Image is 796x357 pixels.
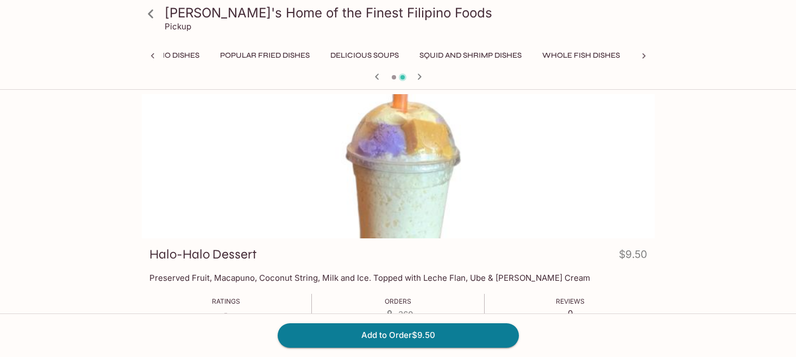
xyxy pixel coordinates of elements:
[398,309,413,319] span: 360
[556,308,585,318] p: 0
[165,4,650,21] h3: [PERSON_NAME]'s Home of the Finest Filipino Foods
[149,273,647,283] p: Preserved Fruit, Macapuno, Coconut String, Milk and Ice. Topped with Leche Flan, Ube & [PERSON_NA...
[278,323,519,347] button: Add to Order$9.50
[212,297,240,305] span: Ratings
[165,21,191,32] p: Pickup
[324,48,405,63] button: Delicious Soups
[214,48,316,63] button: Popular Fried Dishes
[385,297,411,305] span: Orders
[556,297,585,305] span: Reviews
[212,308,240,318] p: -
[413,48,528,63] button: Squid and Shrimp Dishes
[142,94,655,238] div: Halo-Halo Dessert
[536,48,626,63] button: Whole Fish Dishes
[149,246,257,263] h3: Halo-Halo Dessert
[619,246,647,267] h4: $9.50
